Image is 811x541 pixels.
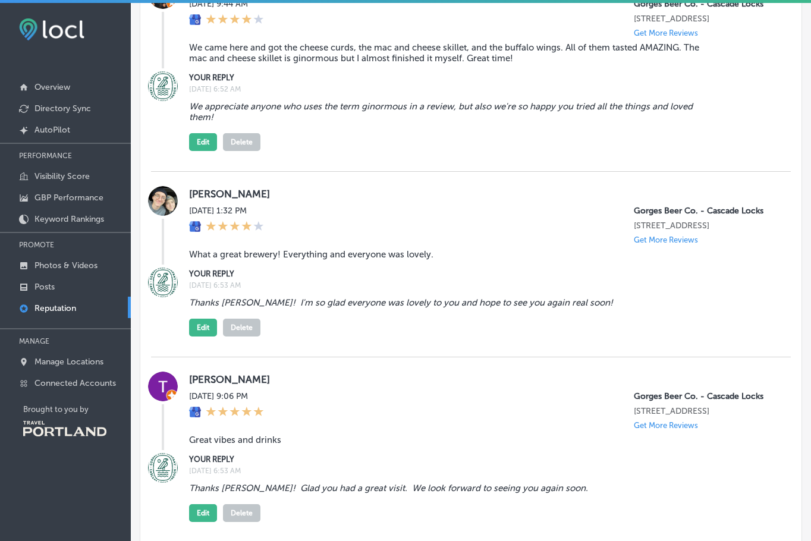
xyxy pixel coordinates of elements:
[189,133,217,151] button: Edit
[148,71,178,101] img: Image
[634,14,777,24] p: 390 SW Wa Na Pa St.
[634,29,698,37] p: Get More Reviews
[148,268,178,297] img: Image
[634,406,777,416] p: 390 SW Wa Na Pa St.
[189,101,716,122] blockquote: We appreciate anyone who uses the term ginormous in a review, but also we're so happy you tried a...
[34,82,70,92] p: Overview
[189,73,777,82] label: YOUR REPLY
[34,171,90,181] p: Visibility Score
[189,373,777,385] label: [PERSON_NAME]
[223,133,260,151] button: Delete
[634,421,698,430] p: Get More Reviews
[189,85,777,93] label: [DATE] 6:52 AM
[189,249,716,260] blockquote: What a great brewery! Everything and everyone was lovely.
[634,235,698,244] p: Get More Reviews
[189,504,217,522] button: Edit
[634,221,777,231] p: 390 SW Wa Na Pa St.
[19,18,84,40] img: fda3e92497d09a02dc62c9cd864e3231.png
[206,406,264,419] div: 5 Stars
[34,357,103,367] p: Manage Locations
[34,125,70,135] p: AutoPilot
[206,14,264,26] div: 4 Stars
[189,297,716,308] blockquote: Thanks [PERSON_NAME]! I'm so glad everyone was lovely to you and hope to see you again real soon!
[189,319,217,336] button: Edit
[34,303,76,313] p: Reputation
[34,260,98,270] p: Photos & Videos
[189,483,716,493] blockquote: Thanks [PERSON_NAME]! Glad you had a great visit. We look forward to seeing you again soon.
[189,42,716,64] blockquote: We came here and got the cheese curds, the mac and cheese skillet, and the buffalo wings. All of ...
[189,269,777,278] label: YOUR REPLY
[223,504,260,522] button: Delete
[206,221,264,233] div: 4 Stars
[189,435,716,445] blockquote: Great vibes and drinks
[23,405,131,414] p: Brought to you by
[34,193,103,203] p: GBP Performance
[23,421,106,436] img: Travel Portland
[189,455,777,464] label: YOUR REPLY
[148,453,178,483] img: Image
[189,467,777,475] label: [DATE] 6:53 AM
[223,319,260,336] button: Delete
[189,206,264,216] label: [DATE] 1:32 PM
[189,281,777,290] label: [DATE] 6:53 AM
[34,282,55,292] p: Posts
[34,378,116,388] p: Connected Accounts
[189,188,777,200] label: [PERSON_NAME]
[34,214,104,224] p: Keyword Rankings
[634,391,777,401] p: Gorges Beer Co. - Cascade Locks
[34,103,91,114] p: Directory Sync
[189,391,264,401] label: [DATE] 9:06 PM
[634,206,777,216] p: Gorges Beer Co. - Cascade Locks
